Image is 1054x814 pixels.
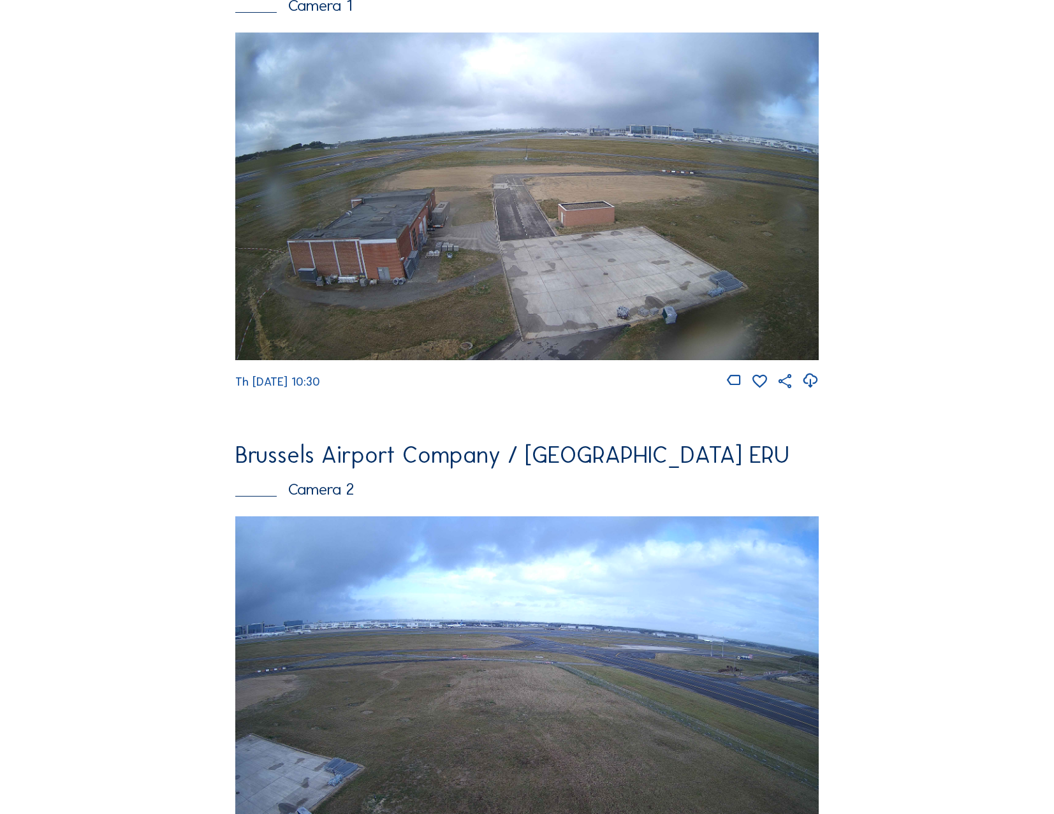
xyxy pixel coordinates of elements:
[235,444,818,467] div: Brussels Airport Company / [GEOGRAPHIC_DATA] ERU
[235,375,320,389] span: Th [DATE] 10:30
[235,481,818,497] div: Camera 2
[235,33,818,360] img: Image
